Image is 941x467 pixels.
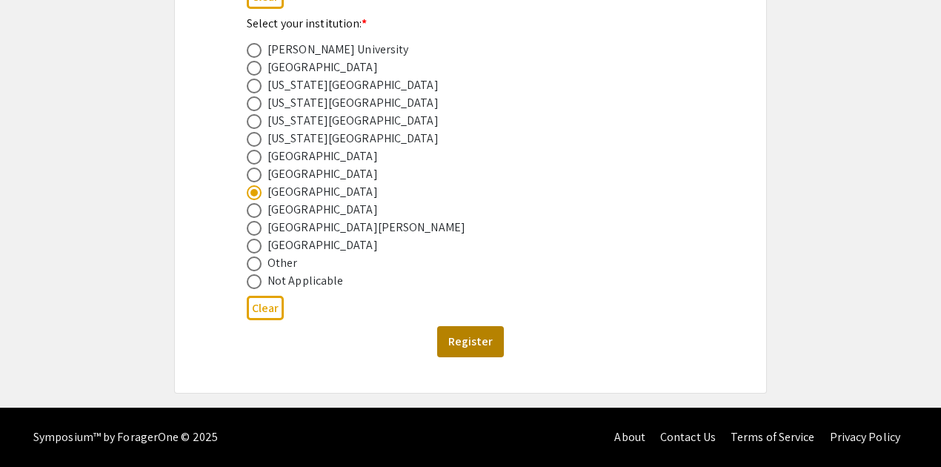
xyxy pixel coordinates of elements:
button: Register [437,326,504,357]
div: [US_STATE][GEOGRAPHIC_DATA] [267,94,439,112]
div: [US_STATE][GEOGRAPHIC_DATA] [267,112,439,130]
div: [GEOGRAPHIC_DATA] [267,183,378,201]
div: Symposium™ by ForagerOne © 2025 [33,408,218,467]
div: [GEOGRAPHIC_DATA] [267,236,378,254]
div: Not Applicable [267,272,343,290]
a: About [614,429,645,445]
div: [GEOGRAPHIC_DATA] [267,59,378,76]
a: Privacy Policy [830,429,900,445]
div: [GEOGRAPHIC_DATA] [267,165,378,183]
div: [US_STATE][GEOGRAPHIC_DATA] [267,76,439,94]
div: [US_STATE][GEOGRAPHIC_DATA] [267,130,439,148]
a: Terms of Service [731,429,815,445]
iframe: Chat [11,400,63,456]
div: [GEOGRAPHIC_DATA] [267,148,378,165]
div: [PERSON_NAME] University [267,41,408,59]
div: [GEOGRAPHIC_DATA][PERSON_NAME] [267,219,465,236]
div: [GEOGRAPHIC_DATA] [267,201,378,219]
mat-label: Select your institution: [247,16,368,31]
a: Contact Us [660,429,716,445]
div: Other [267,254,298,272]
button: Clear [247,296,284,320]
